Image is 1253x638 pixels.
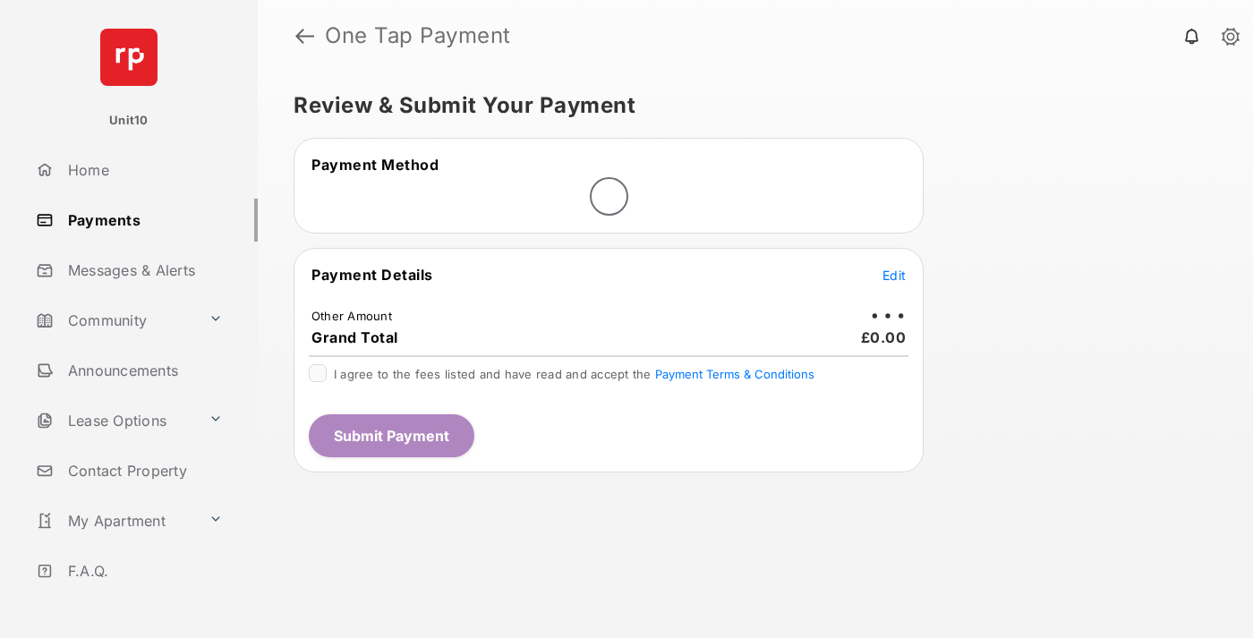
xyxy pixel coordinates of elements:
[311,308,393,324] td: Other Amount
[334,367,814,381] span: I agree to the fees listed and have read and accept the
[861,328,907,346] span: £0.00
[325,25,511,47] strong: One Tap Payment
[29,499,201,542] a: My Apartment
[29,149,258,191] a: Home
[311,156,439,174] span: Payment Method
[309,414,474,457] button: Submit Payment
[294,95,1203,116] h5: Review & Submit Your Payment
[29,349,258,392] a: Announcements
[882,266,906,284] button: Edit
[29,199,258,242] a: Payments
[311,266,433,284] span: Payment Details
[29,549,258,592] a: F.A.Q.
[655,367,814,381] button: I agree to the fees listed and have read and accept the
[29,399,201,442] a: Lease Options
[29,299,201,342] a: Community
[29,449,258,492] a: Contact Property
[100,29,158,86] img: svg+xml;base64,PHN2ZyB4bWxucz0iaHR0cDovL3d3dy53My5vcmcvMjAwMC9zdmciIHdpZHRoPSI2NCIgaGVpZ2h0PSI2NC...
[311,328,398,346] span: Grand Total
[109,112,149,130] p: Unit10
[29,249,258,292] a: Messages & Alerts
[882,268,906,283] span: Edit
